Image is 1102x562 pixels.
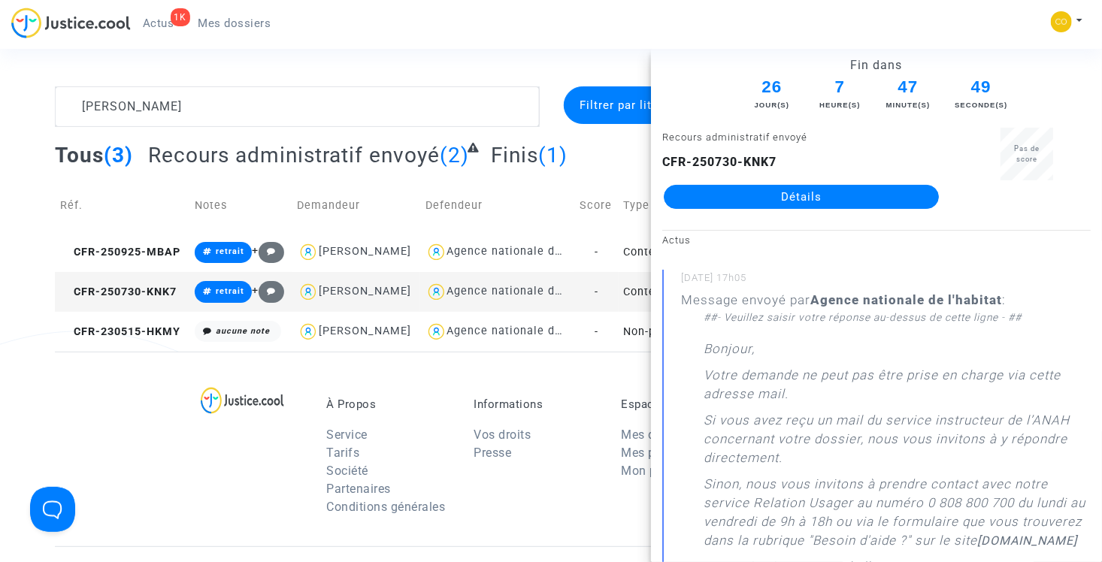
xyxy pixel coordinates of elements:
[704,475,1091,557] p: Sinon, nous vous invitons à prendre contact avec notre service Relation Usager au numéro 0 808 80...
[216,246,244,256] span: retrait
[425,281,447,303] img: icon-user.svg
[704,310,1091,325] div: ##- Veuillez saisir votre réponse au-dessus de cette ligne - ##
[595,286,598,298] span: -
[1051,11,1072,32] img: 5a13cfc393247f09c958b2f13390bacc
[664,185,939,209] a: Détails
[216,326,270,336] i: aucune note
[298,321,319,343] img: icon-user.svg
[425,241,447,263] img: icon-user.svg
[201,387,284,414] img: logo-lg.svg
[491,143,538,168] span: Finis
[326,482,391,496] a: Partenaires
[595,246,598,258] span: -
[298,241,319,263] img: icon-user.svg
[681,271,1091,291] small: [DATE] 17h05
[171,8,190,26] div: 1K
[619,312,773,352] td: Non-paiement de MaPrimeRenov' par l'ANAH (mandataire)
[474,397,598,411] p: Informations
[954,74,1008,100] span: 49
[818,100,861,110] div: Heure(s)
[440,143,469,168] span: (2)
[621,397,746,411] p: Espace Personnel
[216,286,244,296] span: retrait
[447,245,613,258] div: Agence nationale de l'habitat
[326,428,368,442] a: Service
[704,340,755,366] p: Bonjour,
[319,285,411,298] div: [PERSON_NAME]
[662,131,807,143] small: Recours administratif envoyé
[60,325,180,338] span: CFR-230515-HKMY
[474,446,511,460] a: Presse
[977,533,1077,548] a: [DOMAIN_NAME]
[326,397,451,411] p: À Propos
[745,74,799,100] span: 26
[580,98,669,112] span: Filtrer par litige
[198,17,271,30] span: Mes dossiers
[621,464,680,478] a: Mon profil
[60,286,177,298] span: CFR-250730-KNK7
[298,281,319,303] img: icon-user.svg
[326,464,368,478] a: Société
[292,179,420,232] td: Demandeur
[704,366,1091,411] p: Votre demande ne peut pas être prise en charge via cette adresse mail.
[60,246,180,258] span: CFR-250925-MBAP
[1014,144,1040,163] span: Pas de score
[252,284,284,297] span: +
[745,100,799,110] div: Jour(s)
[326,500,445,514] a: Conditions générales
[447,285,613,298] div: Agence nationale de l'habitat
[319,325,411,337] div: [PERSON_NAME]
[326,446,359,460] a: Tarifs
[131,12,186,35] a: 1KActus
[538,143,568,168] span: (1)
[55,143,104,168] span: Tous
[104,143,133,168] span: (3)
[818,74,861,100] span: 7
[619,272,773,312] td: Contestation du retrait de [PERSON_NAME] par l'ANAH (mandataire)
[704,411,1091,475] p: Si vous avez reçu un mail du service instructeur de l’ANAH concernant votre dossier, nous vous in...
[595,325,598,338] span: -
[186,12,283,35] a: Mes dossiers
[447,325,613,337] div: Agence nationale de l'habitat
[252,244,284,257] span: +
[662,234,691,246] small: Actus
[662,155,777,169] b: CFR-250730-KNK7
[420,179,574,232] td: Defendeur
[11,8,131,38] img: jc-logo.svg
[474,428,531,442] a: Vos droits
[55,179,189,232] td: Réf.
[954,100,1008,110] div: Seconde(s)
[619,232,773,272] td: Contestation du retrait de [PERSON_NAME] par l'ANAH (mandataire)
[319,245,411,258] div: [PERSON_NAME]
[30,487,75,532] iframe: Help Scout Beacon - Open
[621,428,695,442] a: Mes dossiers
[148,143,440,168] span: Recours administratif envoyé
[810,292,1002,307] b: Agence nationale de l'habitat
[189,179,292,232] td: Notes
[881,100,935,110] div: Minute(s)
[735,56,1018,74] div: Fin dans
[143,17,174,30] span: Actus
[574,179,619,232] td: Score
[619,179,773,232] td: Type de dossier
[881,74,935,100] span: 47
[425,321,447,343] img: icon-user.svg
[621,446,710,460] a: Mes procédures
